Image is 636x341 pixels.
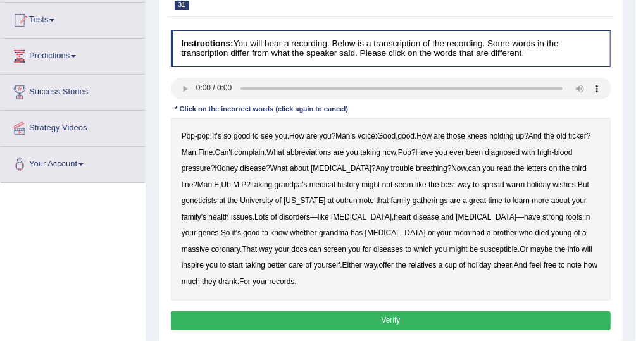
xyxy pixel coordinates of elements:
b: a [439,261,443,270]
b: That [242,245,257,254]
b: better [267,261,286,270]
b: [MEDICAL_DATA] [311,164,371,173]
b: those [447,132,465,140]
b: ever [449,148,464,157]
b: can [309,245,321,254]
b: pop [197,132,210,140]
b: you [320,132,332,140]
b: drank [218,277,237,286]
b: the [514,164,525,173]
b: taking [245,261,265,270]
b: coronary [211,245,240,254]
b: in [585,213,590,221]
b: [MEDICAL_DATA] [365,228,426,237]
b: the [396,261,407,270]
b: For [239,277,251,286]
b: way [364,261,377,270]
b: roots [566,213,582,221]
b: good [234,132,250,140]
b: at [328,196,334,205]
b: [MEDICAL_DATA] [456,213,516,221]
b: medical [309,180,335,189]
b: up [516,132,524,140]
b: Man [182,148,196,157]
b: your [182,228,196,237]
b: know [270,228,288,237]
b: not [382,180,393,189]
b: third [572,164,587,173]
b: of [271,213,277,221]
b: pressure [182,164,211,173]
b: your [572,196,587,205]
b: to [262,228,268,237]
b: high [537,148,551,157]
a: Strategy Videos [1,111,145,142]
b: are [450,196,461,205]
b: health [208,213,228,221]
b: Man's [336,132,356,140]
b: Kidney [215,164,238,173]
b: way [458,180,471,189]
b: docs [291,245,307,254]
b: will [582,245,592,254]
b: or [428,228,435,237]
b: offer [379,261,394,270]
b: to [473,180,479,189]
b: you [275,132,287,140]
b: been [466,148,483,157]
div: - ! . ? : , . ? ? : . . , ? - ? ? ? ? , ? : , , . ? . . — , , — . . . . , . . . [171,118,611,301]
b: screen [323,245,346,254]
b: Or [520,245,528,254]
b: are [333,148,344,157]
b: on [549,164,558,173]
b: they [202,277,216,286]
b: University [240,196,273,205]
b: about [290,164,309,173]
b: you [435,148,447,157]
b: What [270,164,288,173]
b: breathing [416,164,447,173]
b: with [522,148,535,157]
b: how [584,261,598,270]
b: Taking [251,180,272,189]
b: But [578,180,589,189]
b: to [405,245,411,254]
b: you [348,245,360,254]
b: might [361,180,380,189]
b: disease [240,164,266,173]
b: that [377,196,389,205]
b: ticker [569,132,587,140]
b: seem [395,180,413,189]
b: like [318,213,329,221]
b: note [567,261,582,270]
b: So [221,228,230,237]
b: It's [212,132,221,140]
b: the [544,132,555,140]
b: How [416,132,432,140]
b: died [535,228,549,237]
b: of [306,261,312,270]
b: grandma [319,228,349,237]
b: cup [445,261,457,270]
b: the [555,245,566,254]
b: learn [513,196,530,205]
b: best [441,180,455,189]
b: to [559,261,565,270]
b: Now [452,164,466,173]
b: Either [342,261,362,270]
b: your [275,245,289,254]
b: Fine [198,148,213,157]
b: records [270,277,295,286]
b: family's [182,213,206,221]
b: family [391,196,411,205]
b: start [228,261,243,270]
b: strong [542,213,563,221]
b: your [437,228,451,237]
b: for [363,245,371,254]
b: yourself [314,261,340,270]
a: Tests [1,3,145,34]
b: Any [376,164,389,173]
a: Predictions [1,39,145,70]
b: of [574,228,580,237]
b: of [459,261,465,270]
